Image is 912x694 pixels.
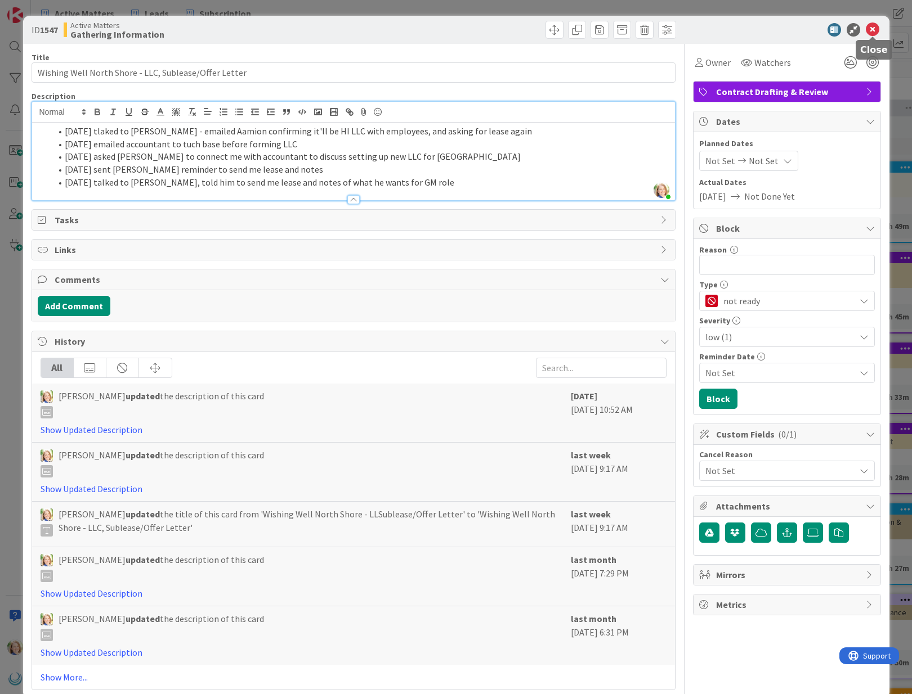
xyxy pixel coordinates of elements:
input: Search... [536,358,667,378]
span: not ready [723,293,850,309]
span: Not Set [749,154,779,168]
span: Not Done Yet [744,190,795,203]
img: AD [41,613,53,625]
b: updated [126,613,160,624]
span: Description [32,91,75,101]
span: Not Set [705,154,735,168]
li: [DATE] emailed accountant to tuch base before forming LLC [51,138,669,151]
span: Custom Fields [716,427,860,441]
span: Owner [705,56,731,69]
span: Comments [55,273,655,286]
span: Links [55,243,655,256]
span: [PERSON_NAME] the description of this card [59,448,264,477]
a: Show More... [41,670,667,684]
b: updated [126,390,160,402]
span: Watchers [754,56,791,69]
li: [DATE] asked [PERSON_NAME] to connect me with accountant to discuss setting up new LLC for [GEOGR... [51,150,669,163]
span: Reminder Date [699,353,755,360]
div: [DATE] 7:29 PM [571,553,667,600]
span: Dates [716,115,860,128]
span: [PERSON_NAME] the description of this card [59,612,264,641]
button: Block [699,389,737,409]
label: Title [32,52,50,62]
li: [DATE] talked to [PERSON_NAME], told him to send me lease and notes of what he wants for GM role [51,176,669,189]
span: low (1) [705,329,850,345]
a: Show Updated Description [41,647,142,658]
span: Active Matters [70,21,164,30]
img: Sl300r1zNejTcUF0uYcJund7nRpyjiOK.jpg [654,182,669,198]
span: Metrics [716,598,860,611]
div: [DATE] 9:17 AM [571,448,667,495]
button: Add Comment [38,296,110,316]
li: [DATE] sent [PERSON_NAME] reminder to send me lease and notes [51,163,669,176]
input: type card name here... [32,62,676,83]
span: Contract Drafting & Review [716,85,860,98]
span: Tasks [55,213,655,227]
span: ( 0/1 ) [778,429,797,440]
img: AD [41,390,53,403]
div: Cancel Reason [699,450,875,458]
img: AD [41,554,53,566]
span: Block [716,222,860,235]
li: [DATE] tlaked to [PERSON_NAME] - emailed Aamion confirming it'll be HI LLC with employees, and as... [51,125,669,138]
a: Show Updated Description [41,424,142,435]
img: AD [41,508,53,521]
span: History [55,335,655,348]
a: Show Updated Description [41,483,142,494]
span: [PERSON_NAME] the title of this card from 'Wishing Well North Shore - LLSublease/Offer Letter' to... [59,507,565,537]
span: Severity [699,317,730,325]
label: Reason [699,245,727,255]
div: [DATE] 10:52 AM [571,389,667,436]
b: [DATE] [571,390,597,402]
a: Show Updated Description [41,588,142,599]
span: Attachments [716,499,860,513]
span: Not Set [705,464,855,477]
b: last week [571,508,611,520]
span: [PERSON_NAME] the description of this card [59,553,264,582]
span: [PERSON_NAME] the description of this card [59,389,264,418]
div: [DATE] 6:31 PM [571,612,667,659]
b: 1547 [40,24,58,35]
b: updated [126,449,160,461]
span: Planned Dates [699,138,875,150]
b: Gathering Information [70,30,164,39]
span: Mirrors [716,568,860,582]
span: [DATE] [699,190,726,203]
span: Actual Dates [699,177,875,188]
span: ID [32,23,58,37]
b: updated [126,554,160,565]
b: last week [571,449,611,461]
h5: Close [860,44,888,55]
b: last month [571,613,616,624]
img: AD [41,449,53,462]
div: [DATE] 9:17 AM [571,507,667,541]
span: Support [24,2,51,15]
b: last month [571,554,616,565]
b: updated [126,508,160,520]
span: Not Set [705,366,855,380]
span: Type [699,281,718,289]
div: All [41,358,74,377]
